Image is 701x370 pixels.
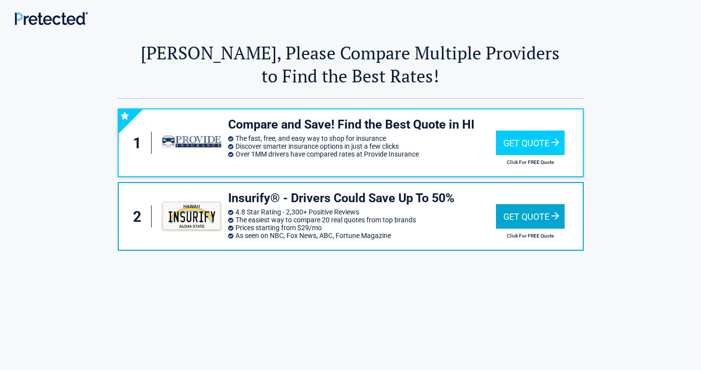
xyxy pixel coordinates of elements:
div: 1 [129,132,152,154]
h2: Click For FREE Quote [496,159,565,165]
li: As seen on NBC, Fox News, ABC, Fortune Magazine [228,232,496,239]
li: The easiest way to compare 20 real quotes from top brands [228,216,496,224]
li: Over 1MM drivers have compared rates at Provide Insurance [228,150,496,158]
img: provide-insurance's logo [160,128,223,158]
h3: Compare and Save! Find the Best Quote in HI [228,117,496,133]
h2: Click For FREE Quote [496,233,565,238]
h2: [PERSON_NAME], Please Compare Multiple Providers to Find the Best Rates! [118,41,584,87]
div: Get Quote [496,131,565,155]
div: 2 [129,206,152,228]
li: The fast, free, and easy way to shop for insurance [228,134,496,142]
li: 4.8 Star Rating - 2,300+ Positive Reviews [228,208,496,216]
div: Get Quote [496,204,565,229]
img: Main Logo [15,12,88,25]
li: Prices starting from $29/mo [228,224,496,232]
img: insurify's logo [160,201,223,232]
li: Discover smarter insurance options in just a few clicks [228,142,496,150]
h3: Insurify® - Drivers Could Save Up To 50% [228,190,496,207]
